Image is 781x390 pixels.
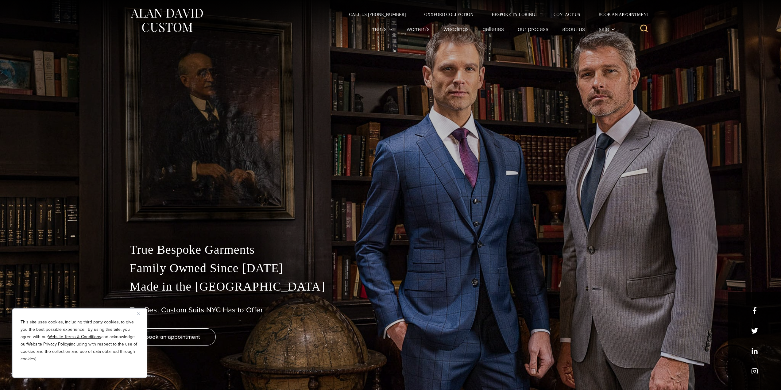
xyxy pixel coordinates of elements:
nav: Secondary Navigation [340,12,651,17]
a: Book an Appointment [589,12,651,17]
button: View Search Form [637,21,651,36]
a: Galleries [475,23,511,35]
a: x/twitter [751,327,758,334]
button: Close [137,310,145,317]
a: Contact Us [544,12,590,17]
a: linkedin [751,348,758,354]
span: book an appointment [145,332,200,341]
p: True Bespoke Garments Family Owned Since [DATE] Made in the [GEOGRAPHIC_DATA] [130,241,651,296]
a: Women’s [400,23,436,35]
a: book an appointment [130,328,216,346]
a: Oxxford Collection [415,12,482,17]
a: weddings [436,23,475,35]
nav: Primary Navigation [364,23,618,35]
img: Alan David Custom [130,7,203,34]
a: Website Privacy Policy [27,341,69,347]
h1: The Best Custom Suits NYC Has to Offer [130,306,651,315]
img: Close [137,312,140,315]
a: instagram [751,368,758,375]
a: Website Terms & Conditions [48,334,101,340]
span: Men’s [371,26,393,32]
a: About Us [555,23,592,35]
span: Sale [599,26,615,32]
p: This site uses cookies, including third party cookies, to give you the best possible experience. ... [21,319,139,363]
a: facebook [751,307,758,314]
a: Bespoke Tailoring [482,12,544,17]
a: Our Process [511,23,555,35]
a: Call Us [PHONE_NUMBER] [340,12,415,17]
